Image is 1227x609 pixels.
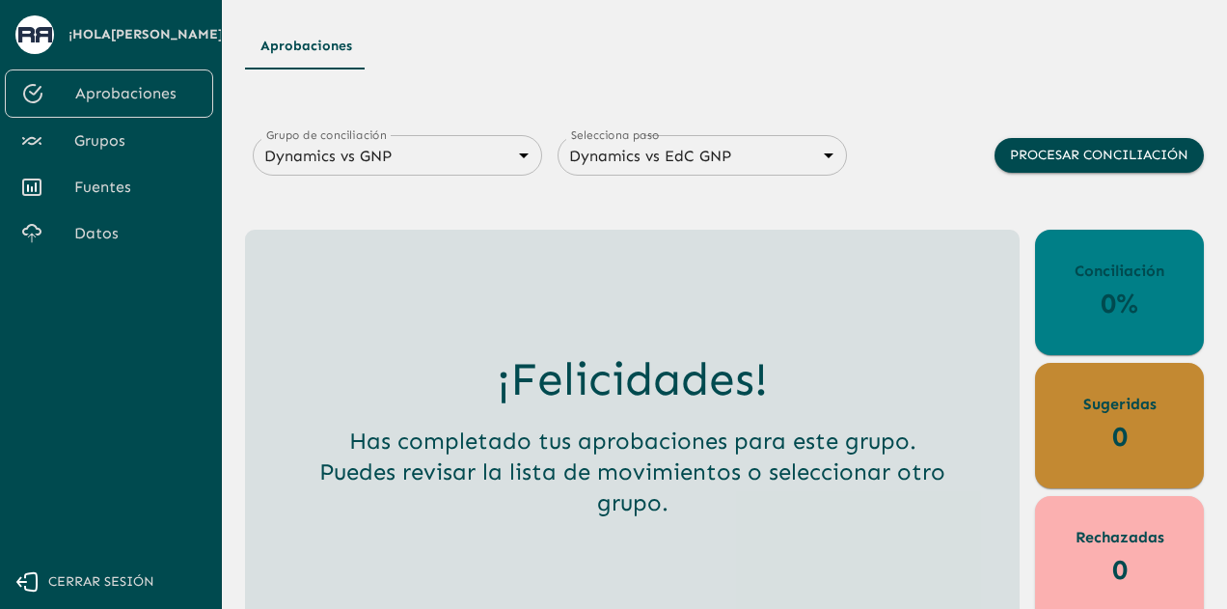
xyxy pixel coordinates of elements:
a: Datos [5,210,213,257]
a: Fuentes [5,164,213,210]
p: Sugeridas [1083,393,1157,416]
p: 0% [1101,283,1138,324]
div: Dynamics vs EdC GNP [558,142,847,170]
img: avatar [18,27,52,42]
a: Aprobaciones [5,69,213,118]
p: Conciliación [1075,260,1164,283]
h3: ¡Felicidades! [497,352,768,406]
button: Aprobaciones [245,23,368,69]
h5: Has completado tus aprobaciones para este grupo. Puedes revisar la lista de movimientos o selecci... [318,426,946,518]
span: Cerrar sesión [48,570,154,595]
span: ¡Hola [PERSON_NAME] ! [68,23,228,47]
span: Grupos [74,129,198,152]
span: Datos [74,222,198,245]
div: Dynamics vs GNP [253,142,542,170]
p: 0 [1112,549,1128,591]
p: Rechazadas [1076,526,1164,549]
button: Procesar conciliación [995,138,1204,174]
label: Selecciona paso [571,126,660,143]
label: Grupo de conciliación [266,126,387,143]
p: 0 [1112,416,1128,457]
a: Grupos [5,118,213,164]
span: Fuentes [74,176,198,199]
div: Tipos de Movimientos [245,23,1204,69]
span: Aprobaciones [75,82,197,105]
